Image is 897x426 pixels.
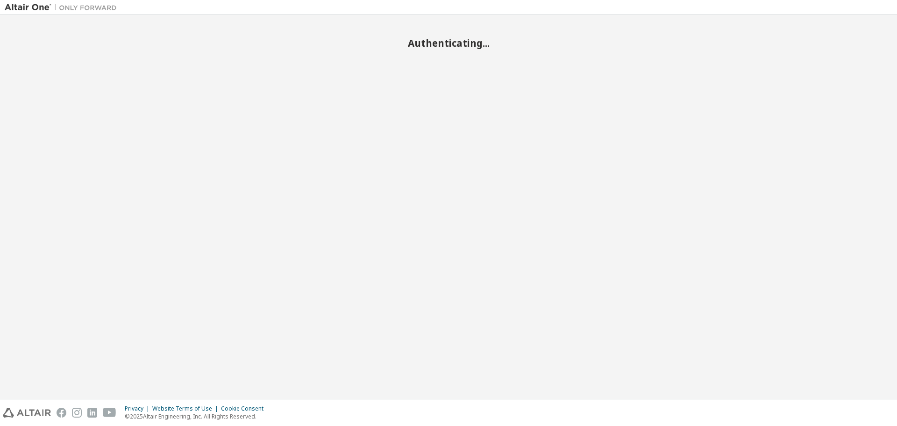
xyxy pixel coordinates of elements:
img: altair_logo.svg [3,408,51,418]
img: instagram.svg [72,408,82,418]
h2: Authenticating... [5,37,892,49]
div: Cookie Consent [221,405,269,412]
div: Privacy [125,405,152,412]
img: facebook.svg [57,408,66,418]
div: Website Terms of Use [152,405,221,412]
p: © 2025 Altair Engineering, Inc. All Rights Reserved. [125,412,269,420]
img: linkedin.svg [87,408,97,418]
img: Altair One [5,3,121,12]
img: youtube.svg [103,408,116,418]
